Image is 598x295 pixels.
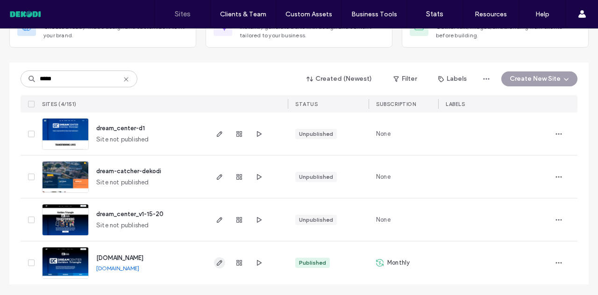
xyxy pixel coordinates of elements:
span: SITES (4/151) [42,101,77,107]
span: Monthly [387,258,410,267]
span: None [376,215,391,225]
label: Clients & Team [220,10,266,18]
button: Filter [384,71,426,86]
span: None [376,129,391,139]
div: Unpublished [299,173,333,181]
a: [DOMAIN_NAME] [96,254,143,261]
button: Create New Site [501,71,577,86]
button: Created (Newest) [299,71,380,86]
span: Site not published [96,135,149,144]
label: Sites [175,10,191,18]
span: STATUS [295,101,318,107]
span: Help [21,7,40,15]
a: dream-catcher-dekodi [96,168,161,175]
div: Published [299,259,326,267]
a: dream_center_v1-15-20 [96,211,164,218]
div: Unpublished [299,216,333,224]
label: Resources [475,10,507,18]
span: Site not published [96,178,149,187]
a: dream_center-d1 [96,125,145,132]
span: Instantly generate a site with design and content tailored to your business. [240,23,384,40]
button: Labels [430,71,475,86]
span: SUBSCRIPTION [376,101,416,107]
span: Gather text, images, and branding from clients before building. [436,23,581,40]
div: Unpublished [299,130,333,138]
a: [DOMAIN_NAME] [96,265,139,272]
span: Choose a ready-made design and customize it to fit your brand. [43,23,188,40]
label: Stats [426,10,443,18]
span: None [376,172,391,182]
span: Site not published [96,221,149,230]
label: Help [535,10,549,18]
label: Custom Assets [285,10,332,18]
span: LABELS [446,101,465,107]
label: Business Tools [351,10,397,18]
